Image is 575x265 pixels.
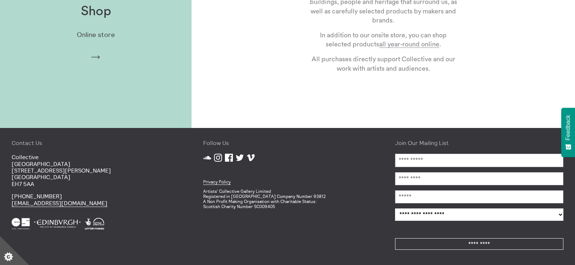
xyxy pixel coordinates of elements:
[395,140,563,146] h4: Join Our Mailing List
[565,115,571,140] span: Feedback
[561,108,575,157] button: Feedback - Show survey
[77,31,115,39] p: Online store
[203,179,231,185] a: Privacy Policy
[85,218,104,229] img: Heritage Lottery Fund
[309,55,458,73] p: All purchases directly support Collective and our work with artists and audiences.
[12,140,180,146] h4: Contact Us
[12,154,180,187] p: Collective [GEOGRAPHIC_DATA] [STREET_ADDRESS][PERSON_NAME] [GEOGRAPHIC_DATA] EH7 5AA
[379,41,439,48] a: all year-round online
[81,4,111,19] h1: Shop
[12,218,30,229] img: Creative Scotland
[203,140,371,146] h4: Follow Us
[309,31,458,49] p: In addition to our onsite store, you can shop selected products .
[34,218,81,229] img: City Of Edinburgh Council White
[203,189,371,209] p: Artists' Collective Gallery Limited Registered in [GEOGRAPHIC_DATA] Company Number 93812 A Non Pr...
[12,199,107,207] a: [EMAIL_ADDRESS][DOMAIN_NAME]
[12,193,180,206] p: [PHONE_NUMBER]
